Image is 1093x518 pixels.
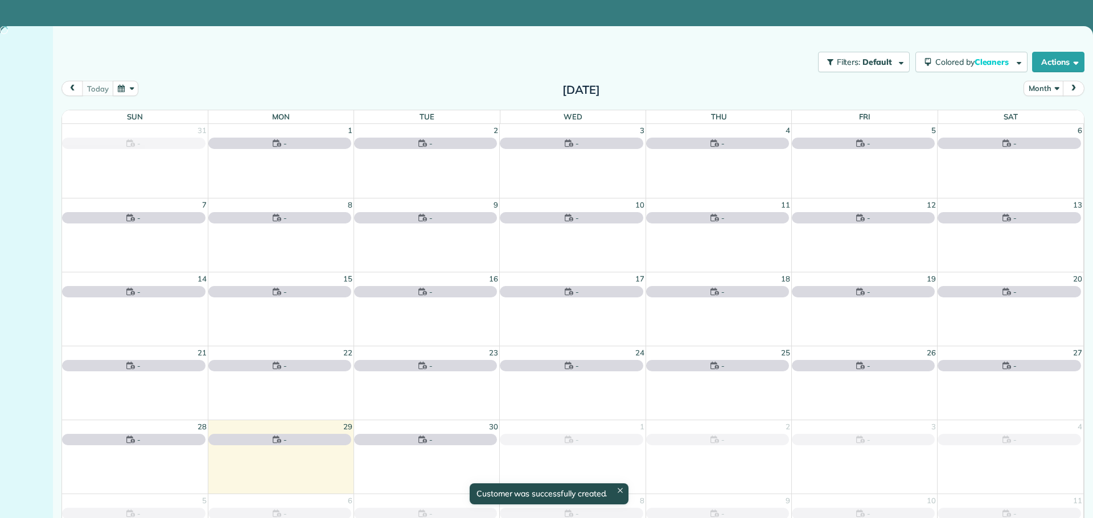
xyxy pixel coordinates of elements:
span: - [576,212,579,223]
button: today [82,81,113,96]
button: Colored byCleaners [915,52,1028,72]
a: 3 [639,124,646,138]
button: prev [61,81,83,96]
span: Filters: [837,57,861,67]
a: 3 [930,420,937,434]
span: - [137,212,141,223]
span: - [576,434,579,445]
span: - [1013,360,1017,371]
span: - [137,138,141,149]
a: 18 [780,272,791,286]
a: 20 [1072,272,1083,286]
a: 16 [488,272,499,286]
span: - [1013,286,1017,297]
span: - [721,286,725,297]
span: Mon [272,112,290,121]
a: 10 [634,198,646,212]
span: Colored by [935,57,1013,67]
button: next [1063,81,1084,96]
button: Month [1024,81,1063,96]
div: Customer was successfully created. [470,483,629,504]
span: - [867,138,870,149]
a: 14 [196,272,208,286]
a: 6 [1076,124,1083,138]
span: Sun [127,112,143,121]
span: - [721,212,725,223]
a: 30 [488,420,499,434]
span: - [283,212,287,223]
span: Default [862,57,893,67]
span: - [137,286,141,297]
button: Filters: Default [818,52,910,72]
a: 10 [926,494,937,508]
span: - [429,434,433,445]
span: - [721,138,725,149]
span: - [576,138,579,149]
span: - [137,434,141,445]
span: - [429,138,433,149]
span: Tue [420,112,434,121]
a: 25 [780,346,791,360]
a: 9 [492,198,499,212]
a: 6 [347,494,354,508]
a: 26 [926,346,937,360]
a: 28 [196,420,208,434]
span: - [576,360,579,371]
span: - [721,434,725,445]
a: 22 [342,346,354,360]
a: 5 [930,124,937,138]
a: 23 [488,346,499,360]
span: Wed [564,112,582,121]
span: - [429,286,433,297]
a: 13 [1072,198,1083,212]
a: 12 [926,198,937,212]
span: - [576,286,579,297]
span: - [429,360,433,371]
a: 11 [1072,494,1083,508]
a: 29 [342,420,354,434]
a: 24 [634,346,646,360]
a: 8 [639,494,646,508]
span: - [429,212,433,223]
a: 4 [1076,420,1083,434]
span: Thu [711,112,727,121]
span: Sat [1004,112,1018,121]
a: 21 [196,346,208,360]
a: 11 [780,198,791,212]
span: - [1013,434,1017,445]
span: - [867,360,870,371]
a: 17 [634,272,646,286]
a: 27 [1072,346,1083,360]
a: 1 [639,420,646,434]
a: 2 [492,124,499,138]
a: 8 [347,198,354,212]
a: 2 [784,420,791,434]
span: - [283,434,287,445]
span: Cleaners [975,57,1011,67]
span: - [283,138,287,149]
span: - [867,434,870,445]
h2: [DATE] [510,84,652,96]
span: - [721,360,725,371]
span: - [137,360,141,371]
a: 9 [784,494,791,508]
a: 7 [201,198,208,212]
span: Fri [859,112,870,121]
button: Actions [1032,52,1084,72]
a: 5 [201,494,208,508]
a: 4 [784,124,791,138]
span: - [867,286,870,297]
span: - [283,360,287,371]
a: 19 [926,272,937,286]
span: - [1013,138,1017,149]
a: Filters: Default [812,52,910,72]
span: - [867,212,870,223]
a: 15 [342,272,354,286]
a: 1 [347,124,354,138]
span: - [1013,212,1017,223]
span: - [283,286,287,297]
a: 31 [196,124,208,138]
